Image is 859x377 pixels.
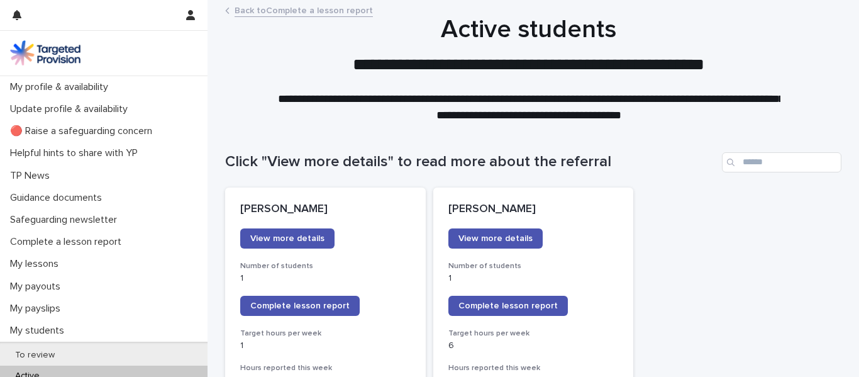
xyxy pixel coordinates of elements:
input: Search [722,152,841,172]
span: Complete lesson report [458,301,558,310]
p: 🔴 Raise a safeguarding concern [5,125,162,137]
a: View more details [240,228,335,249]
p: Complete a lesson report [5,236,131,248]
p: 1 [240,340,411,351]
a: Complete lesson report [448,296,568,316]
p: Helpful hints to share with YP [5,147,148,159]
p: TP News [5,170,60,182]
span: Complete lesson report [250,301,350,310]
p: Safeguarding newsletter [5,214,127,226]
h3: Target hours per week [240,329,411,339]
p: My lessons [5,258,69,270]
p: Update profile & availability [5,103,138,115]
p: My students [5,325,74,337]
span: View more details [458,234,533,243]
h3: Target hours per week [448,329,619,339]
p: [PERSON_NAME] [240,203,411,217]
p: My payslips [5,303,70,315]
a: Back toComplete a lesson report [235,3,373,17]
a: Complete lesson report [240,296,360,316]
a: View more details [448,228,543,249]
p: 1 [240,273,411,284]
p: [PERSON_NAME] [448,203,619,217]
h3: Hours reported this week [448,363,619,373]
p: My profile & availability [5,81,118,93]
p: To review [5,350,65,361]
h1: Active students [221,14,837,45]
p: 6 [448,340,619,351]
h3: Number of students [448,261,619,271]
p: 1 [448,273,619,284]
h3: Number of students [240,261,411,271]
img: M5nRWzHhSzIhMunXDL62 [10,40,80,65]
h1: Click "View more details" to read more about the referral [225,153,717,171]
p: My payouts [5,281,70,293]
h3: Hours reported this week [240,363,411,373]
p: Guidance documents [5,192,112,204]
span: View more details [250,234,324,243]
